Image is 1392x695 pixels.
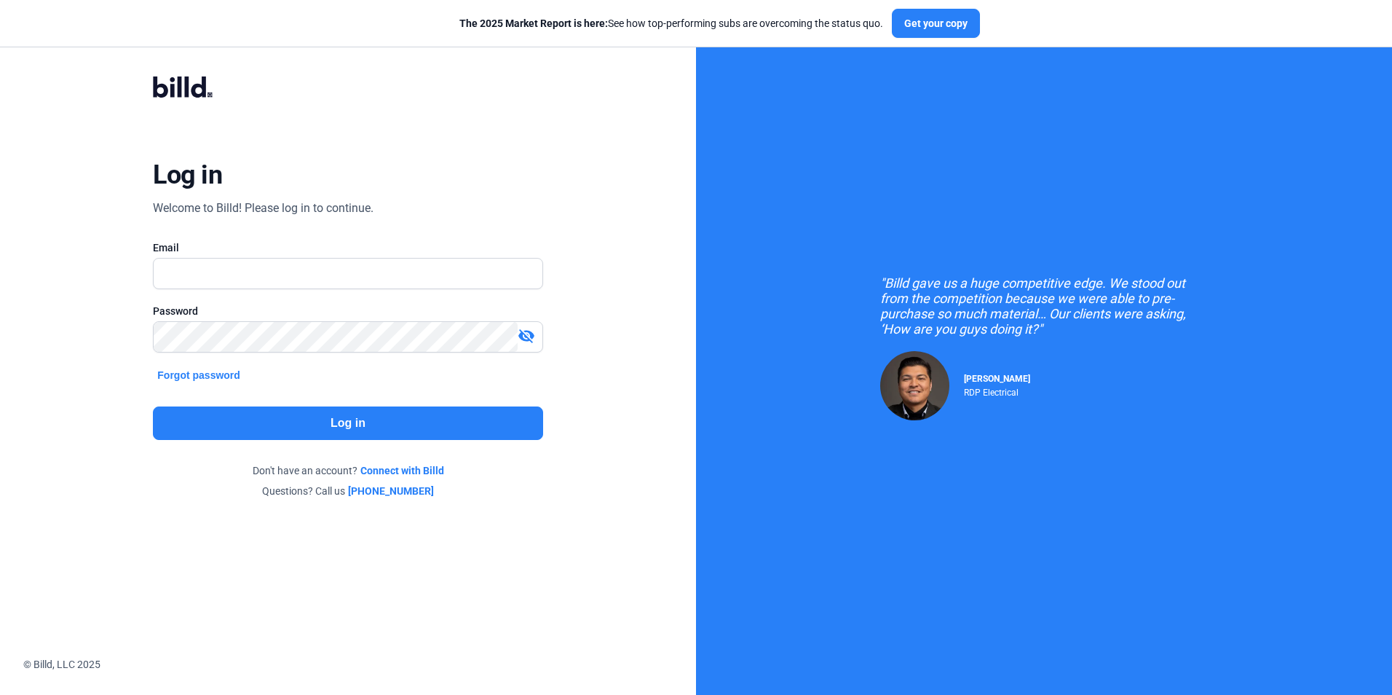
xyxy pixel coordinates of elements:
div: "Billd gave us a huge competitive edge. We stood out from the competition because we were able to... [880,275,1208,337]
div: See how top-performing subs are overcoming the status quo. [459,16,883,31]
div: Email [153,240,542,255]
div: Welcome to Billd! Please log in to continue. [153,200,373,217]
mat-icon: visibility_off [518,327,535,345]
div: Don't have an account? [153,463,542,478]
div: Questions? Call us [153,484,542,498]
button: Log in [153,407,542,440]
div: RDP Electrical [964,384,1030,398]
div: Log in [153,159,222,191]
a: Connect with Billd [360,463,444,478]
div: Password [153,304,542,318]
span: The 2025 Market Report is here: [459,17,608,29]
a: [PHONE_NUMBER] [348,484,434,498]
span: [PERSON_NAME] [964,374,1030,384]
button: Get your copy [892,9,980,38]
button: Forgot password [153,367,245,383]
img: Raul Pacheco [880,351,949,420]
